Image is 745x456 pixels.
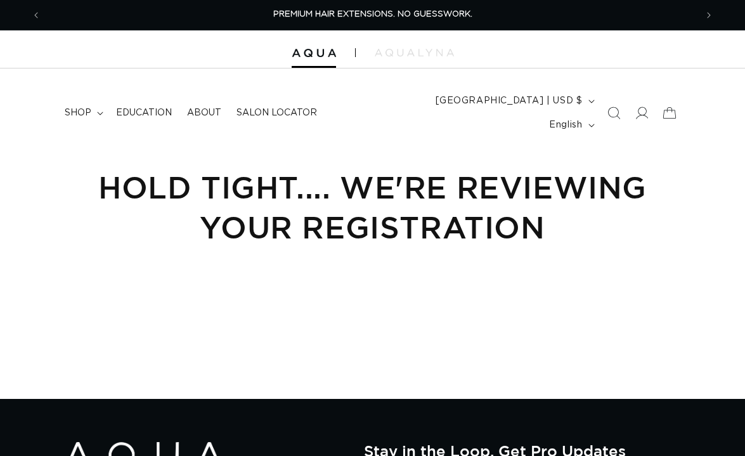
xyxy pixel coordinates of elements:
[541,113,599,137] button: English
[65,107,91,119] span: shop
[179,100,229,126] a: About
[65,167,681,247] h1: Hold Tight.... we're reviewing your Registration
[375,49,454,56] img: aqualyna.com
[695,3,723,27] button: Next announcement
[57,100,108,126] summary: shop
[187,107,221,119] span: About
[229,100,325,126] a: Salon Locator
[292,49,336,58] img: Aqua Hair Extensions
[236,107,317,119] span: Salon Locator
[273,10,472,18] span: PREMIUM HAIR EXTENSIONS. NO GUESSWORK.
[116,107,172,119] span: Education
[436,94,583,108] span: [GEOGRAPHIC_DATA] | USD $
[549,119,582,132] span: English
[428,89,600,113] button: [GEOGRAPHIC_DATA] | USD $
[108,100,179,126] a: Education
[600,99,628,127] summary: Search
[22,3,50,27] button: Previous announcement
